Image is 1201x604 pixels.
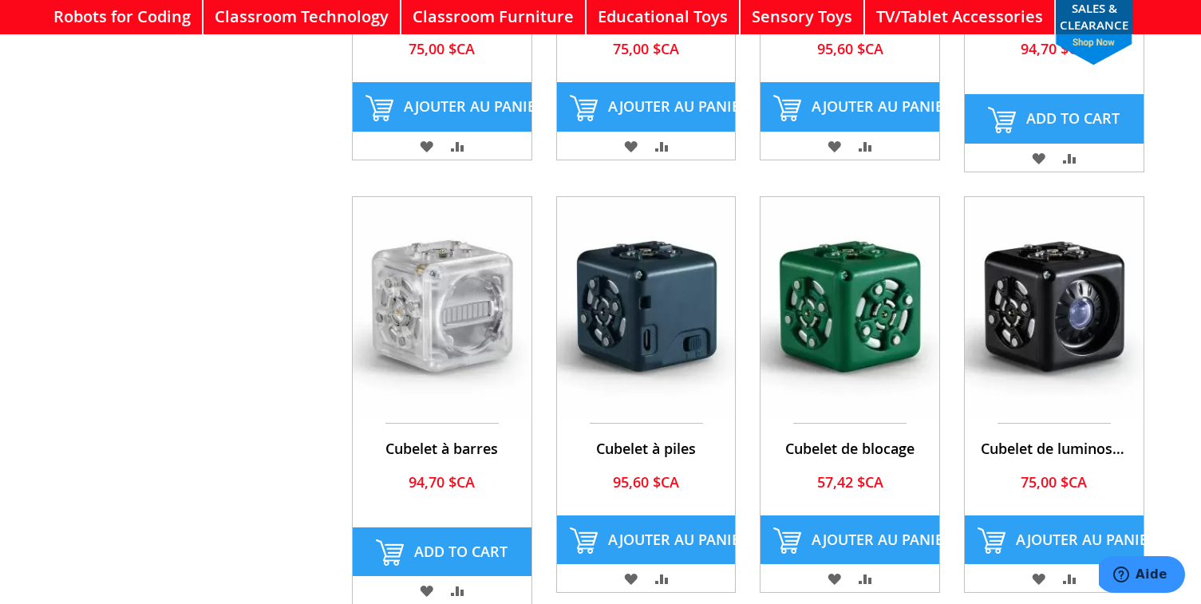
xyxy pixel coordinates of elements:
[608,530,749,549] span: Ajouter au panier
[617,564,645,592] a: Ajouter à la liste d'achats
[761,515,939,565] button: Ajouter au panier
[404,97,545,116] span: Ajouter au panier
[817,39,883,58] span: 95,60 $CA
[761,197,939,420] img: Cubelet de blocage
[353,408,531,423] a: Cubelet à barres
[1021,39,1087,58] span: 94,70 $CA
[851,132,879,160] a: Ajouter au comparateur
[965,197,1144,420] img: Cubelet de luminosité
[1056,564,1084,592] a: Ajouter au comparateur
[1048,34,1140,65] span: shop now
[812,97,953,116] span: Ajouter au panier
[557,408,736,423] a: Cubelet à piles
[648,132,676,160] a: Ajouter au comparateur
[409,39,475,58] span: 75,00 $CA
[1026,109,1120,128] span: Add to Cart
[1016,530,1157,549] span: Ajouter au panier
[1056,144,1084,172] a: Ajouter au comparateur
[414,542,508,561] span: Add to Cart
[817,472,883,491] span: 57,42 $CA
[573,439,720,458] a: Cubelet à piles
[648,564,676,592] a: Ajouter au comparateur
[820,132,848,160] a: Ajouter à la liste d'achats
[444,576,472,604] a: Ajouter au comparateur
[353,197,531,420] img: Cubelet à barres
[981,439,1128,458] a: Cubelet de luminosité
[409,472,475,491] span: 94,70 $CA
[1025,564,1053,592] a: Ajouter à la liste d'achats
[1025,144,1053,172] a: Ajouter à la liste d'achats
[444,132,472,160] a: Ajouter au comparateur
[613,39,679,58] span: 75,00 $CA
[965,515,1144,565] button: Ajouter au panier
[761,408,939,423] a: Cubelet de blocage
[761,82,939,132] button: Ajouter au panier
[369,439,516,458] a: Cubelet à barres
[820,564,848,592] a: Ajouter à la liste d'achats
[851,564,879,592] a: Ajouter au comparateur
[617,132,645,160] a: Ajouter à la liste d'achats
[1021,472,1087,491] span: 75,00 $CA
[776,439,923,458] a: Cubelet de blocage
[965,408,1144,423] a: Cubelet de luminosité
[557,197,736,420] img: Cubelet à piles
[413,576,440,604] a: Ajouter à la liste d'achats
[608,97,749,116] span: Ajouter au panier
[1099,556,1185,596] iframe: Ouvre un gadget logiciel dans lequel vous pouvez clavarder avec l’un de nos agents
[965,94,1144,144] button: Add to Cart
[353,527,531,577] button: Add to Cart
[353,82,531,132] button: Ajouter au panier
[557,515,736,565] button: Ajouter au panier
[812,530,953,549] span: Ajouter au panier
[413,132,440,160] a: Ajouter à la liste d'achats
[557,82,736,132] button: Ajouter au panier
[613,472,679,491] span: 95,60 $CA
